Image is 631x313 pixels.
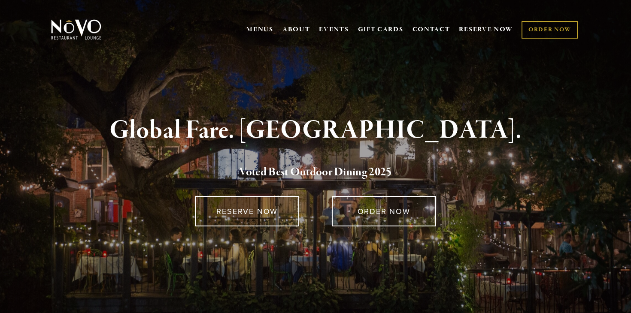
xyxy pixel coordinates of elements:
[239,165,386,181] a: Voted Best Outdoor Dining 202
[49,19,103,40] img: Novo Restaurant &amp; Lounge
[459,21,513,38] a: RESERVE NOW
[195,196,299,226] a: RESERVE NOW
[332,196,436,226] a: ORDER NOW
[282,25,310,34] a: ABOUT
[358,21,403,38] a: GIFT CARDS
[413,21,450,38] a: CONTACT
[109,114,521,147] strong: Global Fare. [GEOGRAPHIC_DATA].
[319,25,349,34] a: EVENTS
[65,163,566,181] h2: 5
[246,25,273,34] a: MENUS
[522,21,578,39] a: ORDER NOW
